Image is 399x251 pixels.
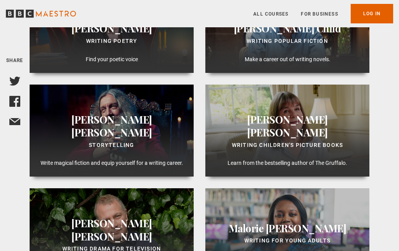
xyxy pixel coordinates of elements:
p: Make a career out of writing novels. [212,55,363,64]
div: Writing Poetry [36,37,187,46]
div: Storytelling [36,141,187,150]
span: [PERSON_NAME] [266,222,346,235]
div: Writing Popular Fiction [212,37,363,46]
a: For business [301,10,338,18]
span: Share [6,58,23,63]
span: [PERSON_NAME] [247,113,328,126]
a: All Courses [253,10,288,18]
span: [PERSON_NAME] [71,22,152,35]
span: [PERSON_NAME] [71,126,152,139]
span: [PERSON_NAME] [71,217,152,230]
div: Writing for Young Adults [212,236,363,246]
nav: Primary [253,4,393,23]
span: Malorie [229,222,264,235]
a: [PERSON_NAME] [PERSON_NAME] Storytelling Write magical fiction and equip yourself for a writing c... [30,85,194,177]
p: Find your poetic voice [36,55,187,64]
span: [PERSON_NAME] [234,22,314,35]
p: Learn from the bestselling author of The Gruffalo. [212,159,363,167]
span: [PERSON_NAME] [247,126,328,139]
a: [PERSON_NAME] [PERSON_NAME] Writing Children's Picture Books Learn from the bestselling author of... [205,85,369,177]
a: Log In [351,4,393,23]
span: Child [316,22,341,35]
p: Write magical fiction and equip yourself for a writing career. [36,159,187,167]
svg: BBC Maestro [6,8,76,19]
span: [PERSON_NAME] [71,113,152,126]
div: Writing Children's Picture Books [212,141,363,150]
span: [PERSON_NAME] [71,230,152,243]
